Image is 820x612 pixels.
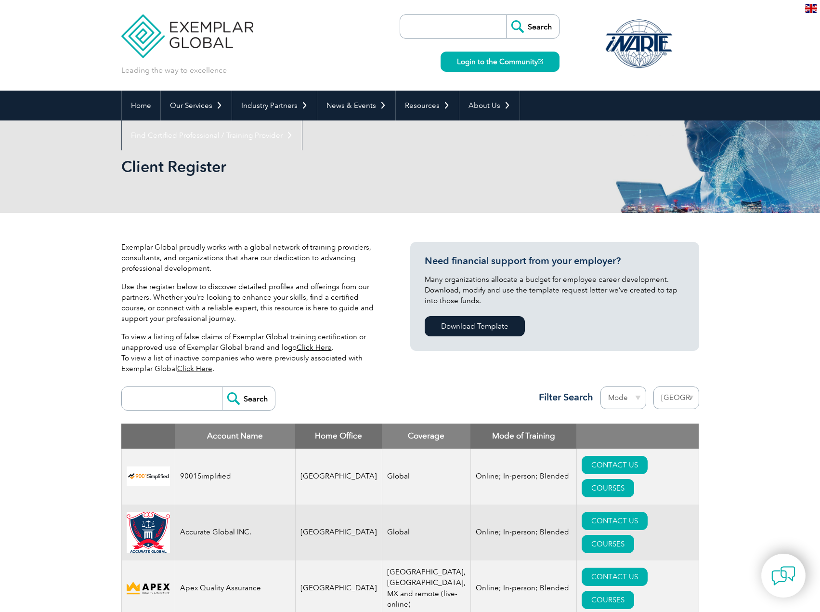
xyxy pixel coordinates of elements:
img: 37c9c059-616f-eb11-a812-002248153038-logo.png [127,466,170,486]
p: Leading the way to excellence [121,65,227,76]
a: COURSES [582,535,634,553]
a: News & Events [317,91,395,120]
td: Accurate Global INC. [175,505,295,560]
img: contact-chat.png [771,564,795,588]
th: : activate to sort column ascending [576,424,699,449]
th: Coverage: activate to sort column ascending [382,424,470,449]
p: To view a listing of false claims of Exemplar Global training certification or unapproved use of ... [121,332,381,374]
a: Resources [396,91,459,120]
img: open_square.png [538,59,543,64]
a: Download Template [425,316,525,336]
a: COURSES [582,479,634,497]
h3: Filter Search [533,391,593,403]
th: Mode of Training: activate to sort column ascending [470,424,576,449]
td: [GEOGRAPHIC_DATA] [295,449,382,505]
td: Online; In-person; Blended [470,449,576,505]
p: Many organizations allocate a budget for employee career development. Download, modify and use th... [425,274,685,306]
td: Global [382,505,470,560]
a: Click Here [177,364,212,373]
th: Home Office: activate to sort column ascending [295,424,382,449]
img: en [805,4,817,13]
h2: Client Register [121,159,526,174]
input: Search [506,15,559,38]
a: COURSES [582,591,634,609]
input: Search [222,387,275,410]
td: 9001Simplified [175,449,295,505]
a: Find Certified Professional / Training Provider [122,120,302,150]
p: Use the register below to discover detailed profiles and offerings from our partners. Whether you... [121,281,381,324]
a: CONTACT US [582,456,648,474]
td: Global [382,449,470,505]
a: Login to the Community [441,52,560,72]
h3: Need financial support from your employer? [425,255,685,267]
a: Click Here [297,343,332,352]
img: a034a1f6-3919-f011-998a-0022489685a1-logo.png [127,512,170,553]
a: Industry Partners [232,91,317,120]
th: Account Name: activate to sort column descending [175,424,295,449]
td: Online; In-person; Blended [470,505,576,560]
a: Our Services [161,91,232,120]
a: Home [122,91,160,120]
a: About Us [459,91,520,120]
img: cdfe6d45-392f-f011-8c4d-000d3ad1ee32-logo.png [127,580,170,596]
a: CONTACT US [582,512,648,530]
a: CONTACT US [582,568,648,586]
p: Exemplar Global proudly works with a global network of training providers, consultants, and organ... [121,242,381,274]
td: [GEOGRAPHIC_DATA] [295,505,382,560]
